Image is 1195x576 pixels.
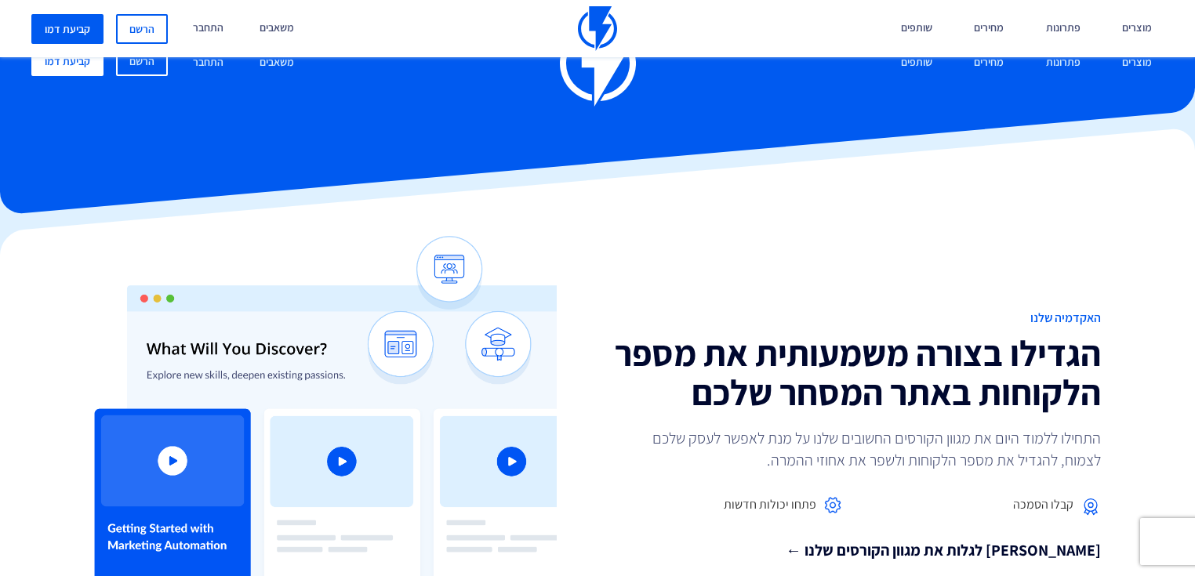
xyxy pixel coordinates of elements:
a: קביעת דמו [31,46,104,76]
a: שותפים [889,46,944,80]
a: פתרונות [1034,46,1092,80]
a: מחירים [962,46,1015,80]
a: התחבר [181,46,235,80]
h1: האקדמיה שלנו [609,311,1101,325]
p: התחילו ללמוד היום את מגוון הקורסים החשובים שלנו על מנת לאפשר לעסק שלכם לצמוח, להגדיל את מספר הלקו... [630,427,1101,471]
span: פתחו יכולות חדשות [724,496,816,514]
span: קבלו הסמכה [1013,496,1073,514]
a: משאבים [248,46,306,80]
a: הרשם [116,46,168,76]
h2: הגדילו בצורה משמעותית את מספר הלקוחות באתר המסחר שלכם [609,333,1101,412]
a: הרשם [116,14,168,44]
a: מוצרים [1110,46,1164,80]
a: קביעת דמו [31,14,104,44]
a: [PERSON_NAME] לגלות את מגוון הקורסים שלנו ← [609,539,1101,562]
